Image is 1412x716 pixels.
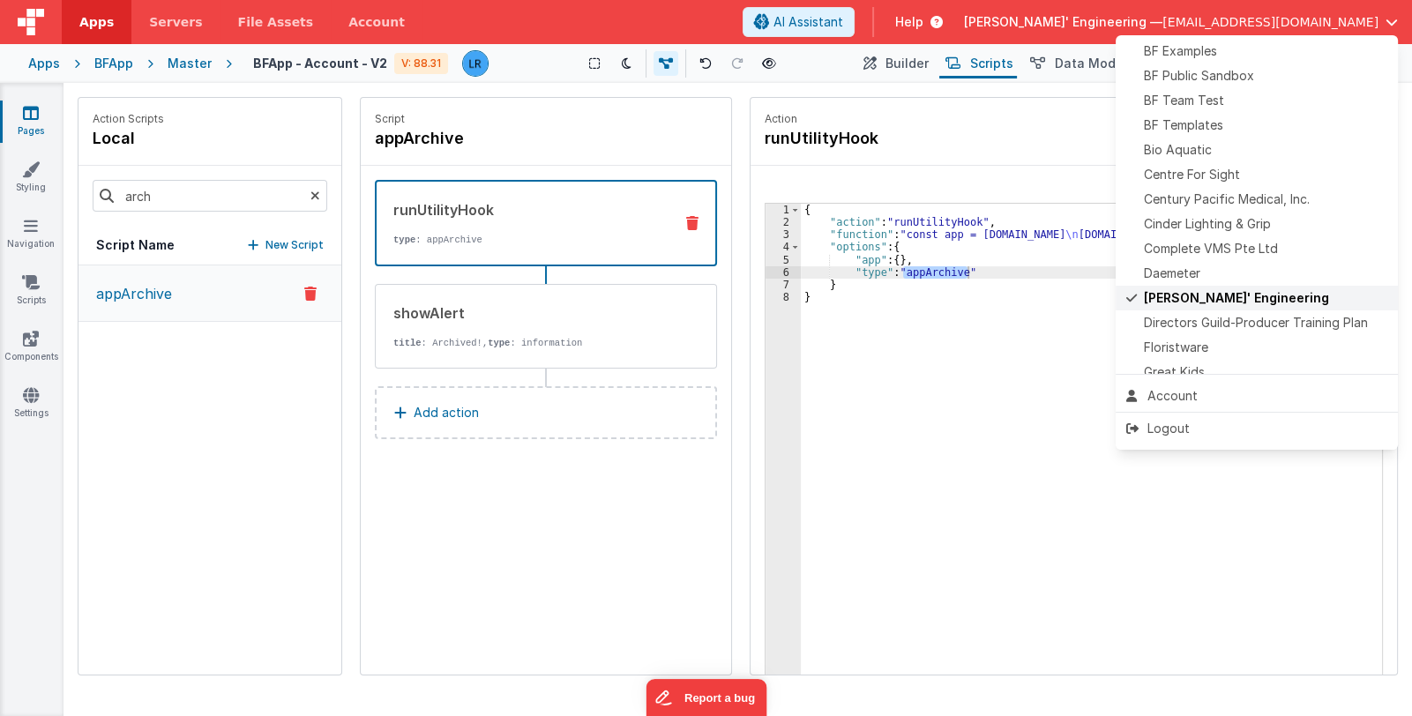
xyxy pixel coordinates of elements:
span: Cinder Lighting & Grip [1144,215,1271,233]
span: BF Examples [1144,42,1217,60]
span: BF Templates [1144,116,1223,134]
span: Daemeter [1144,265,1200,282]
span: Centre For Sight [1144,166,1240,183]
span: Directors Guild-Producer Training Plan [1144,314,1368,332]
span: Century Pacific Medical, Inc. [1144,190,1310,208]
div: Options [1116,35,1398,450]
span: [PERSON_NAME]' Engineering [1144,289,1329,307]
span: Complete VMS Pte Ltd [1144,240,1278,257]
span: BF Public Sandbox [1144,67,1254,85]
span: BF Team Test [1144,92,1224,109]
span: Bio Aquatic [1144,141,1212,159]
div: Account [1126,387,1387,405]
span: Great Kids [1144,363,1205,381]
span: Floristware [1144,339,1208,356]
div: Logout [1126,420,1387,437]
iframe: Marker.io feedback button [646,679,766,716]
